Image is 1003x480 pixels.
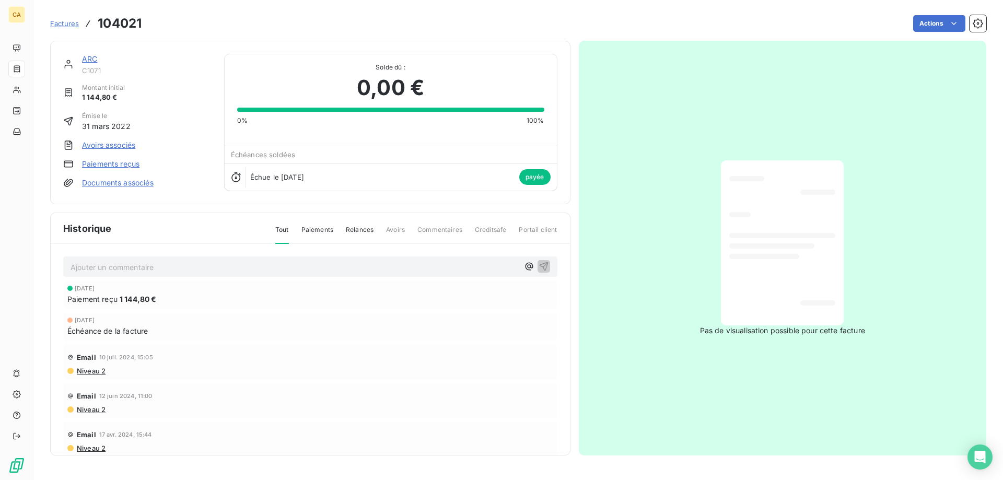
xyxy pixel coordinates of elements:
a: ARC [82,54,97,63]
span: 17 avr. 2024, 15:44 [99,431,152,438]
div: Open Intercom Messenger [967,444,993,470]
span: Solde dû : [237,63,544,72]
span: 100% [527,116,544,125]
span: 0,00 € [357,72,424,103]
span: Factures [50,19,79,28]
span: Historique [63,221,112,236]
span: Pas de visualisation possible pour cette facture [700,325,865,336]
span: Paiement reçu [67,294,118,305]
span: [DATE] [75,317,95,323]
span: C1071 [82,66,212,75]
span: Échéance de la facture [67,325,148,336]
span: Niveau 2 [76,444,106,452]
span: Montant initial [82,83,125,92]
span: Niveau 2 [76,367,106,375]
span: [DATE] [75,285,95,291]
span: 1 144,80 € [120,294,157,305]
a: Avoirs associés [82,140,135,150]
span: 0% [237,116,248,125]
span: Émise le [82,111,131,121]
a: Paiements reçus [82,159,139,169]
span: Échéances soldées [231,150,296,159]
span: Paiements [301,225,333,243]
span: Niveau 2 [76,405,106,414]
span: 10 juil. 2024, 15:05 [99,354,153,360]
a: Factures [50,18,79,29]
span: Email [77,392,96,400]
span: 12 juin 2024, 11:00 [99,393,153,399]
span: payée [519,169,551,185]
img: Logo LeanPay [8,457,25,474]
span: Portail client [519,225,557,243]
button: Actions [913,15,965,32]
span: Email [77,353,96,361]
span: Creditsafe [475,225,507,243]
span: Commentaires [417,225,462,243]
span: Échue le [DATE] [250,173,304,181]
span: 31 mars 2022 [82,121,131,132]
span: Relances [346,225,374,243]
span: Email [77,430,96,439]
span: Tout [275,225,289,244]
span: 1 144,80 € [82,92,125,103]
h3: 104021 [98,14,142,33]
a: Documents associés [82,178,154,188]
div: CA [8,6,25,23]
span: Avoirs [386,225,405,243]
